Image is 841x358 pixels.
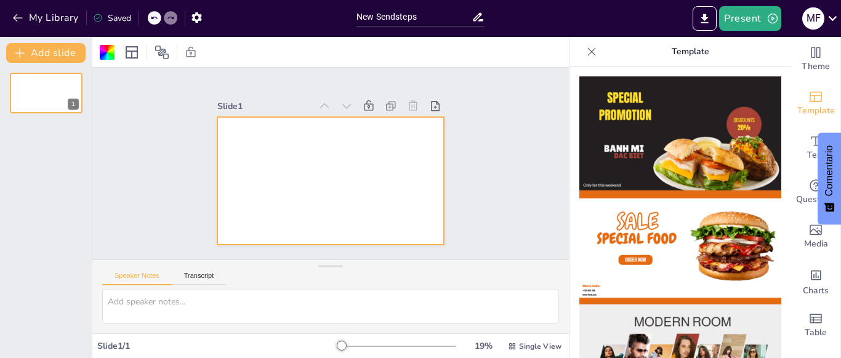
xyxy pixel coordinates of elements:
[6,43,86,63] button: Add slide
[791,259,840,303] div: Add charts and graphs
[519,341,561,351] span: Single View
[356,8,472,26] input: Insert title
[804,237,828,251] span: Media
[791,170,840,214] div: Get real-time input from your audience
[802,7,824,30] div: M F
[469,340,498,352] div: 19 %
[791,214,840,259] div: Add images, graphics, shapes or video
[807,148,824,162] span: Text
[217,100,311,112] div: Slide 1
[579,76,781,190] img: thumb-1.png
[805,326,827,340] span: Table
[791,303,840,348] div: Add a table
[791,37,840,81] div: Change the overall theme
[102,272,172,285] button: Speaker Notes
[797,104,835,118] span: Template
[68,99,79,110] div: 1
[172,272,227,285] button: Transcript
[791,126,840,170] div: Add text boxes
[803,284,829,298] span: Charts
[155,45,169,60] span: Position
[693,6,717,31] button: Export to PowerPoint
[10,73,82,113] div: 1
[791,81,840,126] div: Add ready made slides
[802,6,824,31] button: M F
[824,145,834,197] font: Comentario
[97,340,338,352] div: Slide 1 / 1
[93,12,131,24] div: Saved
[802,60,830,73] span: Theme
[719,6,781,31] button: Present
[796,193,836,206] span: Questions
[122,43,142,62] div: Layout
[818,133,841,225] button: Comentarios - Mostrar encuesta
[602,37,779,67] p: Template
[9,8,84,28] button: My Library
[579,190,781,304] img: thumb-2.png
